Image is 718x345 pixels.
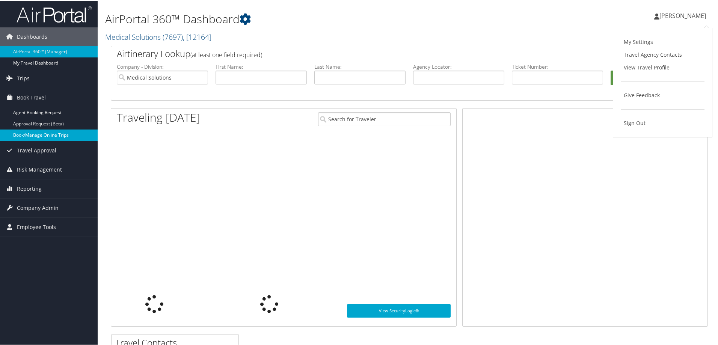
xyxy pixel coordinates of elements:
[105,11,511,26] h1: AirPortal 360™ Dashboard
[413,62,504,70] label: Agency Locator:
[621,116,704,129] a: Sign Out
[117,109,200,125] h1: Traveling [DATE]
[105,31,211,41] a: Medical Solutions
[17,27,47,45] span: Dashboards
[117,47,652,59] h2: Airtinerary Lookup
[314,62,406,70] label: Last Name:
[17,5,92,23] img: airportal-logo.png
[659,11,706,19] span: [PERSON_NAME]
[621,60,704,73] a: View Travel Profile
[17,217,56,236] span: Employee Tools
[621,35,704,48] a: My Settings
[183,31,211,41] span: , [ 12164 ]
[318,111,451,125] input: Search for Traveler
[190,50,262,58] span: (at least one field required)
[17,140,56,159] span: Travel Approval
[17,198,59,217] span: Company Admin
[17,179,42,197] span: Reporting
[163,31,183,41] span: ( 7697 )
[17,68,30,87] span: Trips
[512,62,603,70] label: Ticket Number:
[621,48,704,60] a: Travel Agency Contacts
[17,87,46,106] span: Book Travel
[347,303,451,317] a: View SecurityLogic®
[216,62,307,70] label: First Name:
[654,4,713,26] a: [PERSON_NAME]
[117,62,208,70] label: Company - Division:
[611,70,702,85] button: Search
[621,88,704,101] a: Give Feedback
[17,160,62,178] span: Risk Management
